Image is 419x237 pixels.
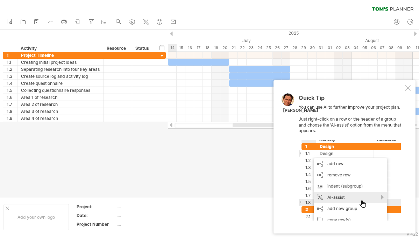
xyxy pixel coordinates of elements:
[238,44,247,52] div: Tuesday, 22 July 2025
[21,66,100,73] div: Separating research into four key areas
[21,52,100,59] div: Project Timeline
[282,44,290,52] div: Sunday, 27 July 2025
[3,204,69,230] div: Add your own logo
[21,59,100,66] div: Creating initial project ideas
[203,44,212,52] div: Friday, 18 July 2025
[7,59,17,66] div: 1.1
[325,44,334,52] div: Friday, 1 August 2025
[229,44,238,52] div: Monday, 21 July 2025
[21,87,100,94] div: Collecting questionnaire responses
[386,44,395,52] div: Friday, 8 August 2025
[308,44,317,52] div: Wednesday, 30 July 2025
[21,73,100,80] div: Create source log and activity log
[21,115,100,122] div: Area 4 of research
[21,80,100,87] div: Create questionnaire
[247,44,255,52] div: Wednesday, 23 July 2025
[21,45,99,52] div: Activity
[7,108,17,115] div: 1.8
[77,212,115,218] div: Date:
[107,45,128,52] div: Resource
[212,44,220,52] div: Saturday, 19 July 2025
[21,94,100,101] div: Area 1 of research
[77,204,115,210] div: Project:
[395,44,404,52] div: Saturday, 9 August 2025
[369,44,378,52] div: Wednesday, 6 August 2025
[299,44,308,52] div: Tuesday, 29 July 2025
[168,44,177,52] div: Monday, 14 July 2025
[7,94,17,101] div: 1.6
[378,44,386,52] div: Thursday, 7 August 2025
[116,212,175,218] div: ....
[7,66,17,73] div: 1.2
[7,87,17,94] div: 1.5
[273,44,282,52] div: Saturday, 26 July 2025
[77,221,115,227] div: Project Number
[334,44,343,52] div: Saturday, 2 August 2025
[299,95,404,104] div: Quick Tip
[299,95,404,221] div: You can use AI to further improve your project plan. Just right-click on a row or the header of a...
[7,115,17,122] div: 1.9
[290,44,299,52] div: Monday, 28 July 2025
[220,44,229,52] div: Sunday, 20 July 2025
[135,45,151,52] div: Status
[343,44,351,52] div: Sunday, 3 August 2025
[283,108,318,114] div: [PERSON_NAME]
[7,73,17,80] div: 1.3
[7,80,17,87] div: 1.4
[317,44,325,52] div: Thursday, 31 July 2025
[185,44,194,52] div: Wednesday, 16 July 2025
[54,37,325,44] div: July 2025
[21,101,100,108] div: Area 2 of research
[21,108,100,115] div: Area 3 of research
[116,204,175,210] div: ....
[7,52,17,59] div: 1
[407,231,418,237] div: v 422
[264,44,273,52] div: Friday, 25 July 2025
[351,44,360,52] div: Monday, 4 August 2025
[116,221,175,227] div: ....
[7,101,17,108] div: 1.7
[255,44,264,52] div: Thursday, 24 July 2025
[360,44,369,52] div: Tuesday, 5 August 2025
[194,44,203,52] div: Thursday, 17 July 2025
[404,44,413,52] div: Sunday, 10 August 2025
[177,44,185,52] div: Tuesday, 15 July 2025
